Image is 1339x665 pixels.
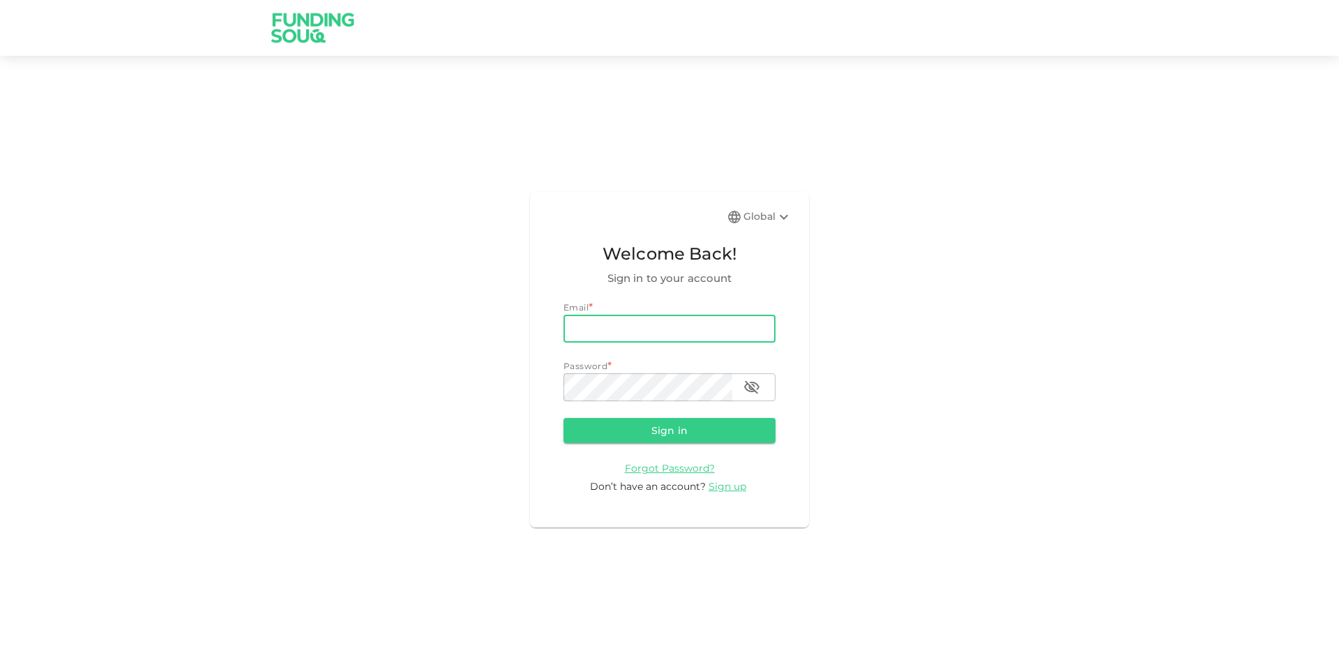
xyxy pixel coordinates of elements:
[590,480,706,493] span: Don’t have an account?
[709,480,746,493] span: Sign up
[563,315,776,343] input: email
[563,373,732,401] input: password
[743,209,792,225] div: Global
[563,241,776,267] span: Welcome Back!
[563,270,776,287] span: Sign in to your account
[625,461,715,475] a: Forgot Password?
[563,418,776,443] button: Sign in
[563,302,589,313] span: Email
[563,361,607,371] span: Password
[625,462,715,475] span: Forgot Password?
